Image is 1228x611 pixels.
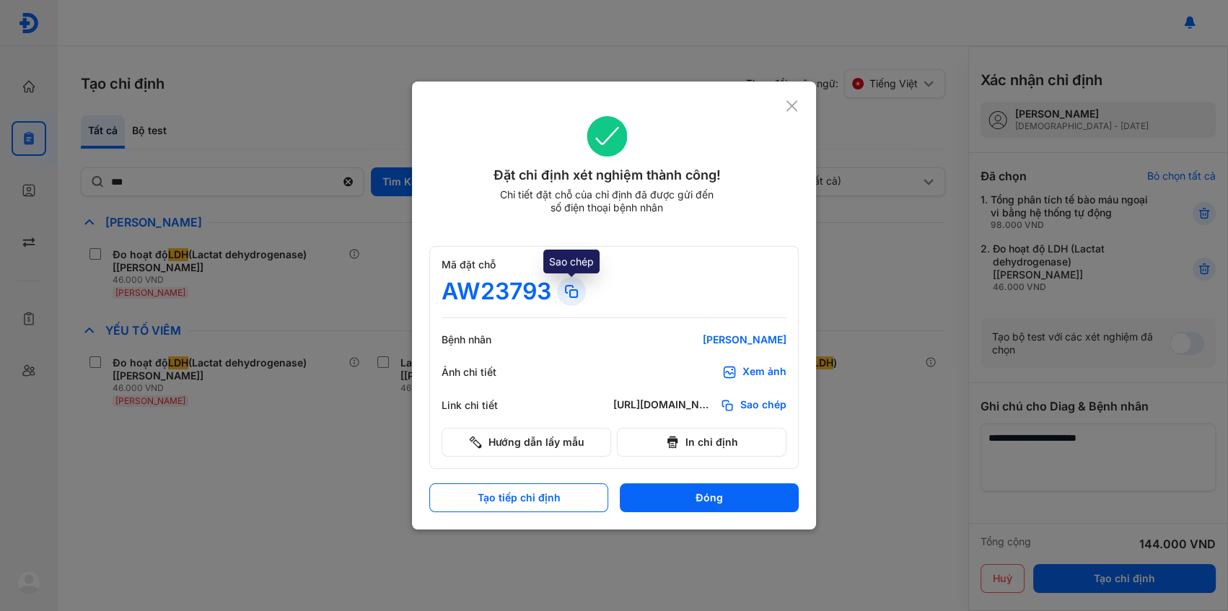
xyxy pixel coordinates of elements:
div: AW23793 [442,277,551,306]
div: Link chi tiết [442,399,528,412]
button: Hướng dẫn lấy mẫu [442,428,611,457]
div: Ảnh chi tiết [442,366,528,379]
button: In chỉ định [617,428,786,457]
span: Sao chép [740,398,786,413]
div: Mã đặt chỗ [442,258,786,271]
div: [PERSON_NAME] [613,333,786,346]
div: Xem ảnh [742,365,786,379]
div: [URL][DOMAIN_NAME] [613,398,714,413]
button: Đóng [620,483,799,512]
div: Bệnh nhân [442,333,528,346]
div: Chi tiết đặt chỗ của chỉ định đã được gửi đến số điện thoại bệnh nhân [494,188,720,214]
div: Đặt chỉ định xét nghiệm thành công! [429,165,785,185]
button: Tạo tiếp chỉ định [429,483,608,512]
